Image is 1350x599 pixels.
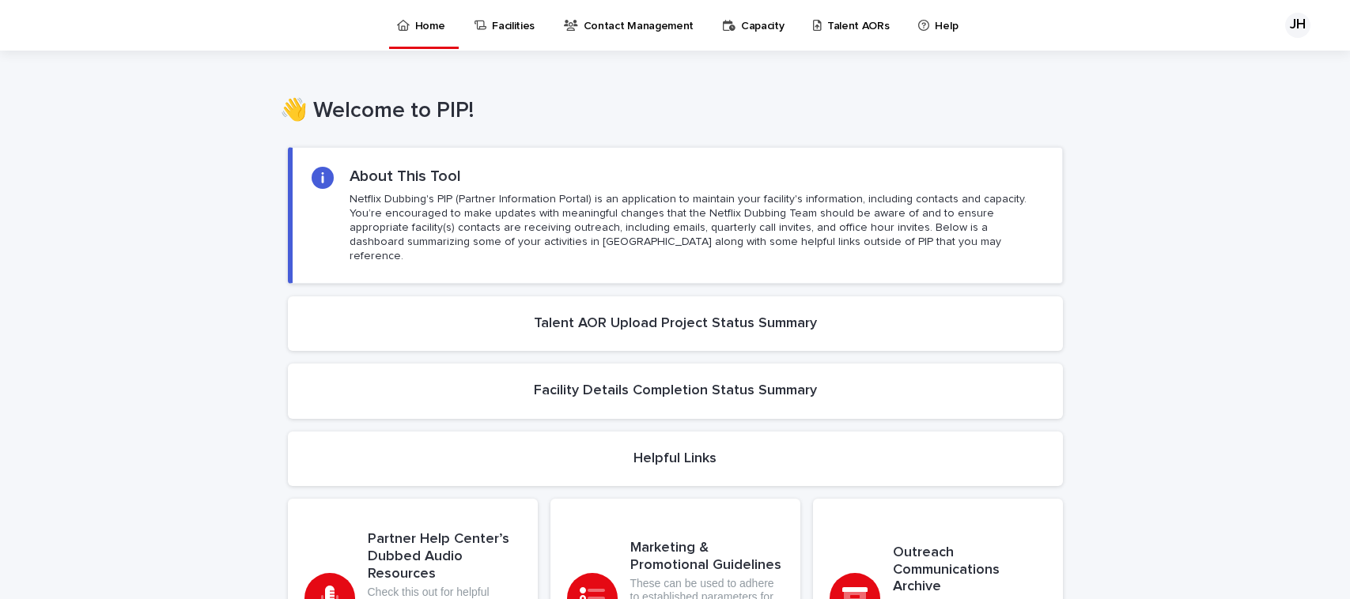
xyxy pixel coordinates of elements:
h3: Marketing & Promotional Guidelines [630,540,784,574]
h2: About This Tool [350,167,461,186]
h3: Partner Help Center’s Dubbed Audio Resources [368,531,521,582]
h3: Outreach Communications Archive [893,544,1046,596]
div: JH [1285,13,1310,38]
h2: Talent AOR Upload Project Status Summary [534,315,817,333]
h2: Helpful Links [633,450,717,468]
h2: Facility Details Completion Status Summary [534,382,817,400]
p: Netflix Dubbing's PIP (Partner Information Portal) is an application to maintain your facility's ... [350,192,1042,264]
h1: 👋 Welcome to PIP! [280,98,1055,125]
